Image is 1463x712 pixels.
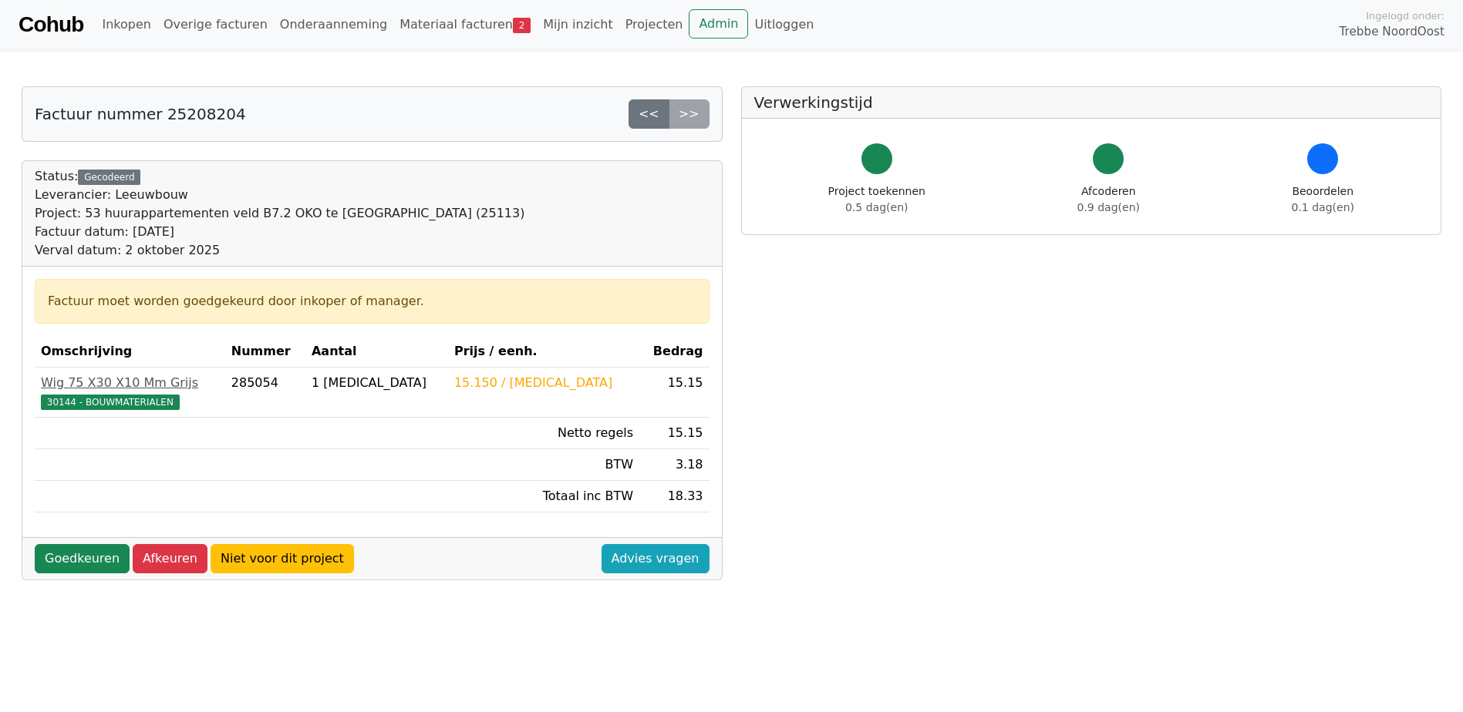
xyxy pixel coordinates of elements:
a: << [629,99,669,129]
th: Omschrijving [35,336,225,368]
div: Status: [35,167,524,260]
td: 18.33 [639,481,709,512]
th: Nummer [225,336,305,368]
td: 3.18 [639,449,709,481]
div: Leverancier: Leeuwbouw [35,186,524,204]
td: Totaal inc BTW [448,481,639,512]
a: Overige facturen [157,9,274,40]
a: Wig 75 X30 X10 Mm Grijs30144 - BOUWMATERIALEN [41,374,219,411]
h5: Verwerkingstijd [754,93,1429,112]
a: Onderaanneming [274,9,393,40]
td: 15.15 [639,368,709,418]
span: 30144 - BOUWMATERIALEN [41,395,180,410]
a: Mijn inzicht [537,9,619,40]
a: Cohub [19,6,83,43]
td: Netto regels [448,418,639,449]
h5: Factuur nummer 25208204 [35,105,246,123]
span: 2 [513,18,531,33]
a: Advies vragen [602,544,710,573]
th: Aantal [305,336,448,368]
th: Prijs / eenh. [448,336,639,368]
div: Factuur datum: [DATE] [35,223,524,241]
a: Niet voor dit project [211,544,354,573]
a: Goedkeuren [35,544,130,573]
div: 1 [MEDICAL_DATA] [312,374,442,392]
span: Trebbe NoordOost [1340,23,1444,41]
div: 15.150 / [MEDICAL_DATA] [454,374,633,392]
a: Uitloggen [748,9,820,40]
td: 285054 [225,368,305,418]
a: Afkeuren [133,544,207,573]
td: 15.15 [639,418,709,449]
div: Factuur moet worden goedgekeurd door inkoper of manager. [48,292,696,311]
div: Beoordelen [1292,183,1354,216]
div: Gecodeerd [78,170,140,185]
span: 0.1 dag(en) [1292,201,1354,213]
a: Admin [689,9,748,39]
a: Materiaal facturen2 [393,9,537,40]
a: Inkopen [96,9,157,40]
span: Ingelogd onder: [1366,8,1444,23]
div: Verval datum: 2 oktober 2025 [35,241,524,260]
div: Project: 53 huurappartementen veld B7.2 OKO te [GEOGRAPHIC_DATA] (25113) [35,204,524,223]
span: 0.5 dag(en) [845,201,908,213]
a: Projecten [619,9,689,40]
span: 0.9 dag(en) [1077,201,1140,213]
div: Wig 75 X30 X10 Mm Grijs [41,374,219,392]
div: Afcoderen [1077,183,1140,216]
div: Project toekennen [828,183,925,216]
td: BTW [448,449,639,481]
th: Bedrag [639,336,709,368]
